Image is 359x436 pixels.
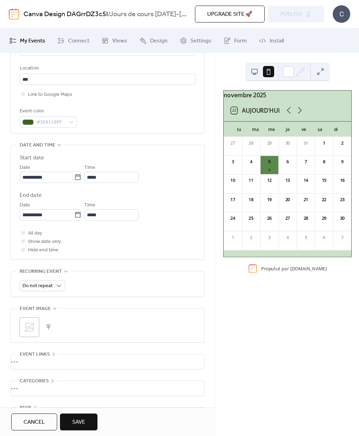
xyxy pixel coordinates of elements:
[320,234,327,241] div: 6
[28,246,59,255] span: Hide end time
[284,234,291,241] div: 4
[320,197,327,203] div: 22
[231,122,247,137] div: lu
[68,37,89,45] span: Connect
[302,159,309,165] div: 7
[312,122,328,137] div: sa
[290,265,326,271] a: [DOMAIN_NAME]
[134,31,173,50] a: Design
[20,305,51,313] span: Event image
[175,31,217,50] a: Settings
[339,140,345,146] div: 2
[229,234,236,241] div: 1
[302,215,309,222] div: 28
[96,31,133,50] a: Views
[72,418,85,427] span: Save
[284,140,291,146] div: 30
[284,215,291,222] div: 27
[302,197,309,203] div: 21
[248,159,254,165] div: 4
[263,122,279,137] div: me
[247,122,263,137] div: ma
[339,215,345,222] div: 30
[296,122,312,137] div: ve
[248,178,254,184] div: 11
[207,10,252,19] span: Upgrade site 🚀
[229,140,236,146] div: 27
[266,215,272,222] div: 26
[20,267,62,276] span: Recurring event
[11,354,204,369] div: •••
[20,164,30,172] span: Date
[11,381,204,396] div: •••
[302,234,309,241] div: 5
[110,8,200,21] b: Jours de cours [DATE]-[DATE]
[270,37,284,45] span: Install
[23,8,108,21] a: Canva Design DAGrrDZ3c5I
[339,178,345,184] div: 16
[254,31,289,50] a: Install
[320,140,327,146] div: 1
[20,404,31,412] span: RSVP
[20,350,50,359] span: Event links
[28,91,72,99] span: Link to Google Maps
[248,215,254,222] div: 25
[228,105,283,116] button: 22Aujourd'hui
[266,159,272,165] div: 5
[279,122,296,137] div: je
[9,8,19,20] img: logo
[302,140,309,146] div: 31
[284,159,291,165] div: 6
[84,201,95,210] span: Time
[20,317,39,337] div: ;
[23,418,45,427] span: Cancel
[224,91,351,99] div: novembre 2025
[28,238,61,246] span: Show date only
[302,178,309,184] div: 14
[112,37,127,45] span: Views
[339,197,345,203] div: 23
[4,31,50,50] a: My Events
[229,197,236,203] div: 17
[52,31,95,50] a: Connect
[20,377,49,385] span: Categories
[229,215,236,222] div: 24
[84,164,95,172] span: Time
[22,281,53,291] span: Do not repeat
[339,234,345,241] div: 7
[20,141,55,150] span: Date and time
[218,31,252,50] a: Form
[320,215,327,222] div: 29
[195,6,265,22] button: Upgrade site 🚀
[190,37,211,45] span: Settings
[266,178,272,184] div: 12
[234,37,247,45] span: Form
[266,197,272,203] div: 19
[266,140,272,146] div: 29
[248,234,254,241] div: 2
[11,414,57,430] button: Cancel
[28,229,42,238] span: All day
[320,159,327,165] div: 8
[20,201,30,210] span: Date
[328,122,344,137] div: di
[339,159,345,165] div: 9
[248,197,254,203] div: 18
[150,37,168,45] span: Design
[20,191,42,200] div: End date
[320,178,327,184] div: 15
[20,154,44,162] div: Start date
[284,178,291,184] div: 13
[60,414,97,430] button: Save
[108,8,110,21] b: /
[261,265,326,271] div: Propulsé par
[229,178,236,184] div: 10
[248,140,254,146] div: 28
[20,107,76,115] div: Event color
[266,234,272,241] div: 3
[284,197,291,203] div: 20
[229,159,236,165] div: 3
[333,5,350,23] div: C
[36,118,66,127] span: #3E6119FF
